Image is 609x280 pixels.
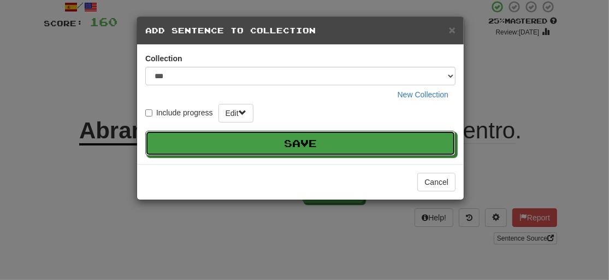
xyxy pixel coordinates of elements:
[218,104,253,122] button: Edit
[145,53,182,64] label: Collection
[145,107,213,118] label: Include progress
[449,24,456,36] span: ×
[449,24,456,36] button: Close
[145,109,152,116] input: Include progress
[417,173,456,191] button: Cancel
[145,131,456,156] button: Save
[391,85,456,104] button: New Collection
[145,25,456,36] h5: Add Sentence to Collection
